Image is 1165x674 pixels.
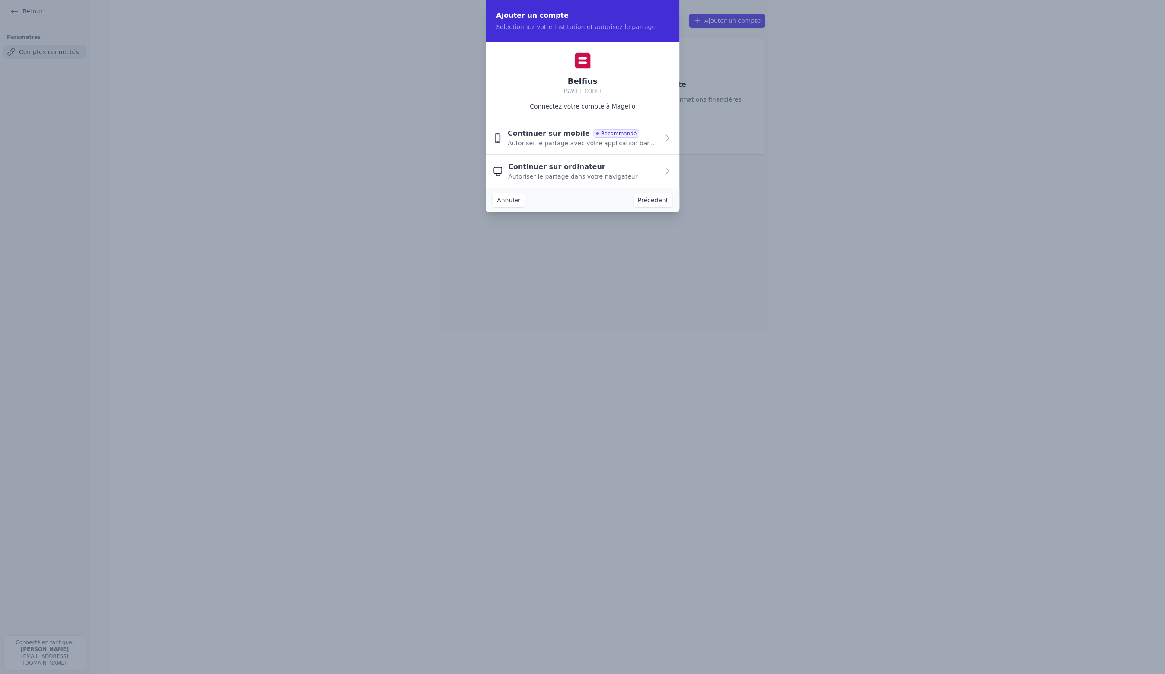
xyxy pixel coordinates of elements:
span: Continuer sur mobile [508,128,590,139]
button: Continuer sur ordinateur Autoriser le partage dans votre navigateur [486,155,679,188]
p: Sélectionnez votre institution et autorisez le partage [496,22,669,31]
h2: Belfius [563,76,601,86]
span: Recommandé [593,129,639,138]
p: Connectez votre compte à Magello [530,102,635,111]
h2: Ajouter un compte [496,10,669,21]
span: Autoriser le partage avec votre application bancaire [508,139,659,147]
button: Annuler [493,193,525,207]
button: Continuer sur mobile Recommandé Autoriser le partage avec votre application bancaire [486,121,679,155]
img: Belfius [574,52,591,69]
span: [SWIFT_CODE] [563,88,601,94]
span: Continuer sur ordinateur [508,162,605,172]
span: Autoriser le partage dans votre navigateur [508,172,637,181]
button: Précedent [634,193,672,207]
